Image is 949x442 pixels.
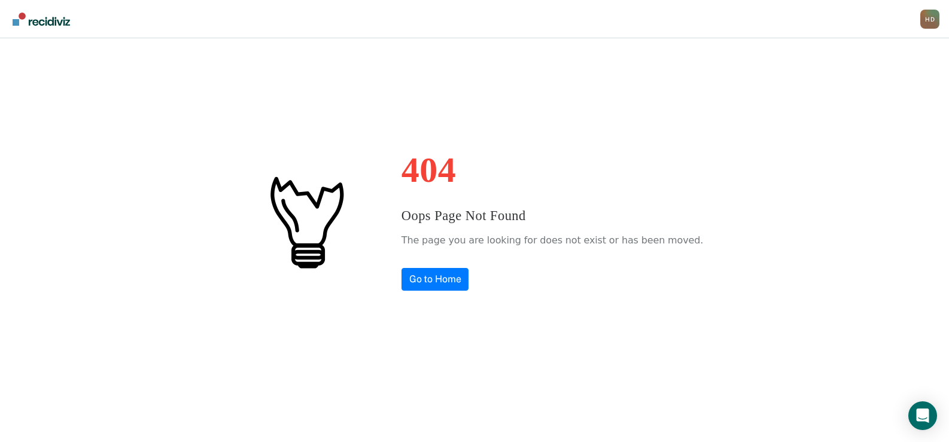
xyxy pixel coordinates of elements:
[401,152,703,188] h1: 404
[401,206,703,226] h3: Oops Page Not Found
[920,10,939,29] div: H D
[401,231,703,249] p: The page you are looking for does not exist or has been moved.
[13,13,70,26] img: Recidiviz
[908,401,937,430] div: Open Intercom Messenger
[401,268,469,291] a: Go to Home
[920,10,939,29] button: Profile dropdown button
[246,161,366,281] img: #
